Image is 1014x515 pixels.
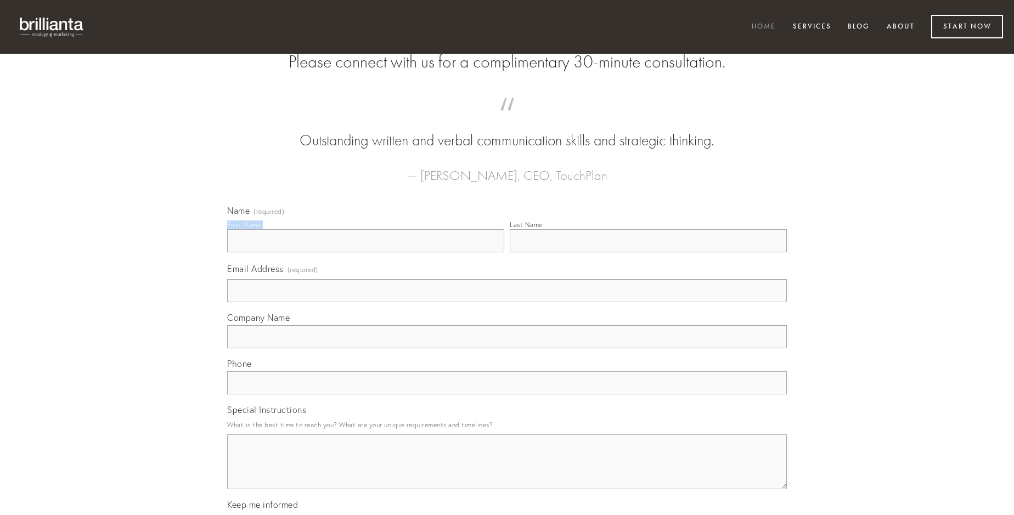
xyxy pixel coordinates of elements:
[510,220,543,229] div: Last Name
[227,499,298,510] span: Keep me informed
[245,109,769,130] span: “
[227,52,787,72] h2: Please connect with us for a complimentary 30-minute consultation.
[11,11,93,43] img: brillianta - research, strategy, marketing
[227,205,250,216] span: Name
[227,358,252,369] span: Phone
[245,151,769,186] figcaption: — [PERSON_NAME], CEO, TouchPlan
[880,18,922,36] a: About
[227,417,787,432] p: What is the best time to reach you? What are your unique requirements and timelines?
[227,263,284,274] span: Email Address
[288,262,318,277] span: (required)
[227,312,290,323] span: Company Name
[227,220,261,229] div: First Name
[253,208,284,215] span: (required)
[841,18,877,36] a: Blog
[931,15,1003,38] a: Start Now
[227,404,306,415] span: Special Instructions
[245,109,769,151] blockquote: Outstanding written and verbal communication skills and strategic thinking.
[786,18,838,36] a: Services
[745,18,783,36] a: Home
